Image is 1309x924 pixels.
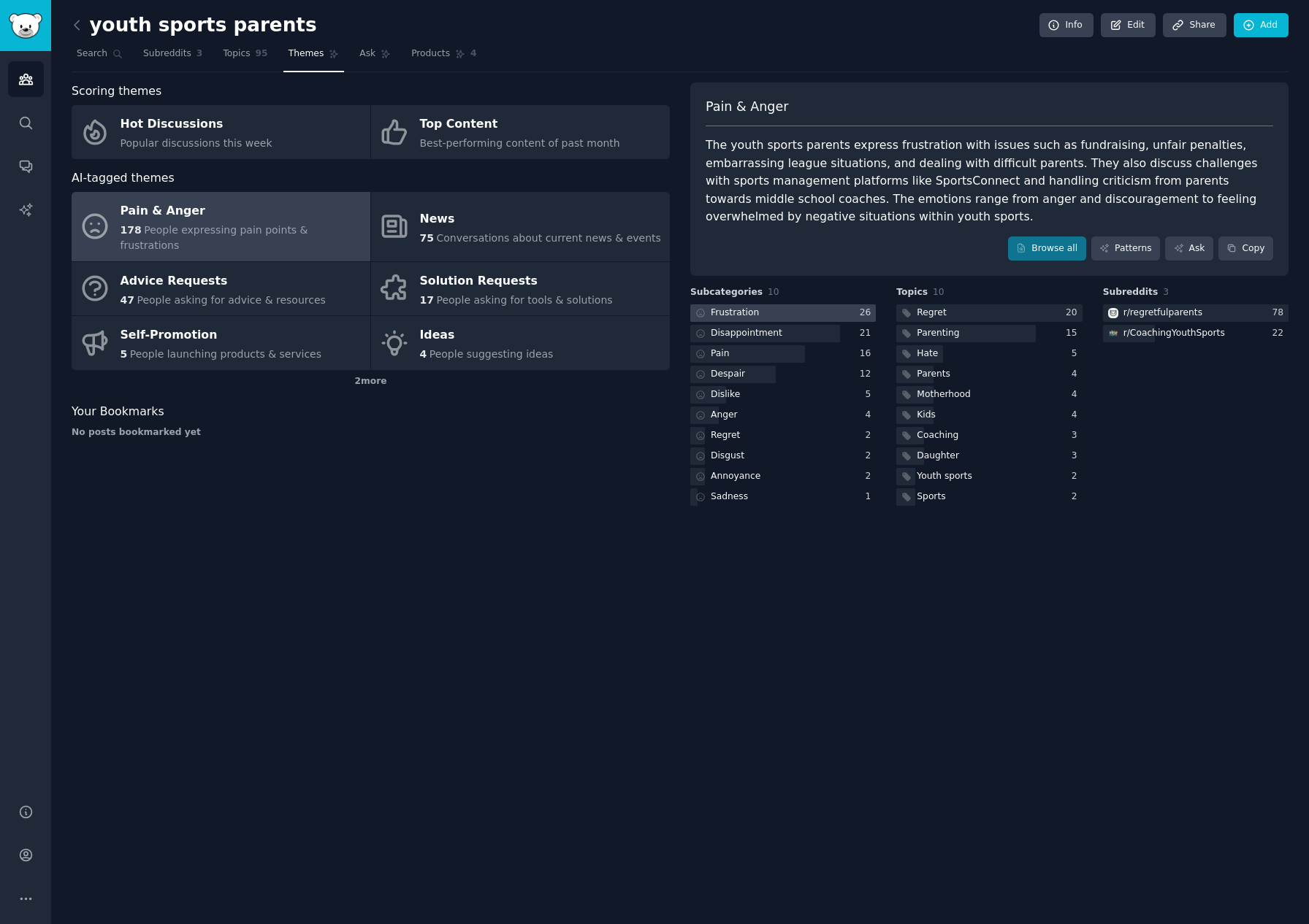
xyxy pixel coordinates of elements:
[1072,470,1083,483] div: 2
[406,42,481,72] a: Products4
[371,316,670,370] a: Ideas4People suggesting ideas
[72,370,670,393] div: 2 more
[866,490,877,504] div: 1
[1103,325,1289,343] a: CoachingYouthSportsr/CoachingYouthSports22
[690,386,876,404] a: Dislike5
[690,468,876,486] a: Annoyance2
[121,113,272,136] div: Hot Discussions
[711,409,738,422] div: Anger
[711,429,740,442] div: Regret
[917,327,959,340] div: Parenting
[1039,13,1094,38] a: Info
[711,388,740,401] div: Dislike
[420,294,434,306] span: 17
[470,47,477,61] span: 4
[711,490,748,504] div: Sadness
[1072,429,1083,442] div: 3
[137,294,325,306] span: People asking for advice & resources
[711,307,759,320] div: Frustration
[1272,327,1289,340] div: 22
[896,345,1082,363] a: Hate5
[917,388,971,401] div: Motherhood
[420,113,620,136] div: Top Content
[72,316,370,370] a: Self-Promotion5People launching products & services
[420,207,661,231] div: News
[411,47,450,61] span: Products
[121,324,322,347] div: Self-Promotion
[690,286,763,299] span: Subcategories
[1066,307,1083,320] div: 20
[917,450,959,463] div: Daughter
[223,47,250,61] span: Topics
[130,348,321,360] span: People launching products & services
[1066,327,1083,340] div: 15
[917,368,950,381] div: Parents
[917,490,945,504] div: Sports
[1163,13,1226,38] a: Share
[1072,409,1083,422] div: 4
[72,14,317,37] h2: youth sports parents
[430,348,554,360] span: People suggesting ideas
[77,47,107,61] span: Search
[711,470,760,483] div: Annoyance
[690,304,876,323] a: Frustration26
[196,47,203,61] span: 3
[860,368,877,381] div: 12
[896,407,1082,425] a: Kids4
[283,42,345,72] a: Themes
[1101,13,1156,38] a: Edit
[121,224,308,251] span: People expressing pain points & frustrations
[420,324,554,347] div: Ideas
[860,347,877,361] div: 16
[420,137,620,149] span: Best-performing content of past month
[359,47,375,61] span: Ask
[860,327,877,340] div: 21
[711,368,745,381] div: Despair
[72,105,370,159] a: Hot DiscussionsPopular discussions this week
[436,294,612,306] span: People asking for tools & solutions
[72,192,370,261] a: Pain & Anger178People expressing pain points & frustrations
[420,269,613,293] div: Solution Requests
[866,429,877,442] div: 2
[1234,13,1289,38] a: Add
[256,47,268,61] span: 95
[866,388,877,401] div: 5
[1103,304,1289,323] a: regretfulparentsr/regretfulparents78
[690,325,876,343] a: Disappointment21
[1072,347,1083,361] div: 5
[866,450,877,463] div: 2
[933,287,944,297] span: 10
[1123,327,1225,340] div: r/ CoachingYouthSports
[121,137,272,149] span: Popular discussions this week
[420,232,434,244] span: 75
[896,286,928,299] span: Topics
[866,470,877,483] div: 2
[121,348,128,360] span: 5
[917,409,936,422] div: Kids
[768,287,779,297] span: 10
[917,429,958,442] div: Coaching
[690,427,876,445] a: Regret2
[706,136,1273,226] div: The youth sports parents express frustration with issues such as fundraising, unfair penalties, e...
[896,447,1082,466] a: Daughter3
[1218,236,1273,261] button: Copy
[917,470,972,483] div: Youth sports
[1123,307,1202,320] div: r/ regretfulparents
[1272,307,1289,320] div: 78
[9,13,42,39] img: GummySearch logo
[121,224,142,236] span: 178
[896,325,1082,343] a: Parenting15
[1072,388,1083,401] div: 4
[711,327,782,340] div: Disappointment
[420,348,427,360] span: 4
[690,366,876,384] a: Despair12
[896,304,1082,323] a: Regret20
[896,468,1082,486] a: Youth sports2
[218,42,272,72] a: Topics95
[1072,368,1083,381] div: 4
[371,105,670,159] a: Top ContentBest-performing content of past month
[72,403,164,421] span: Your Bookmarks
[1072,490,1083,504] div: 2
[289,47,324,61] span: Themes
[72,169,175,188] span: AI-tagged themes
